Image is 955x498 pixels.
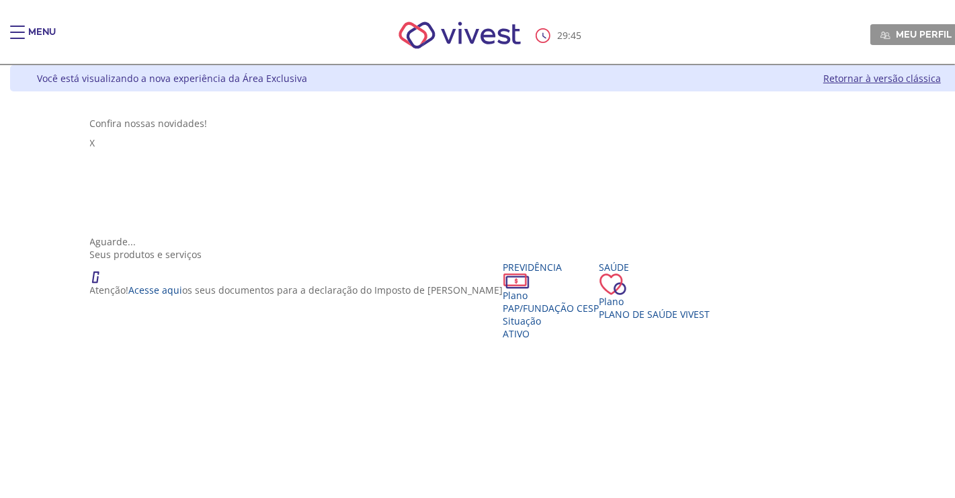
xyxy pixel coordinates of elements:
[536,28,584,43] div: :
[503,261,599,274] div: Previdência
[90,284,503,296] p: Atenção! os seus documentos para a declaração do Imposto de [PERSON_NAME]
[503,289,599,302] div: Plano
[599,295,710,308] div: Plano
[37,72,307,85] div: Você está visualizando a nova experiência da Área Exclusiva
[599,261,710,274] div: Saúde
[503,261,599,340] a: Previdência PlanoPAP/Fundação CESP SituaçãoAtivo
[880,30,890,40] img: Meu perfil
[599,274,626,295] img: ico_coracao.png
[897,28,952,40] span: Meu perfil
[28,26,56,52] div: Menu
[90,235,888,248] div: Aguarde...
[129,284,183,296] a: Acesse aqui
[503,327,530,340] span: Ativo
[90,261,113,284] img: ico_atencao.png
[503,315,599,327] div: Situação
[571,29,581,42] span: 45
[599,308,710,321] span: Plano de Saúde VIVEST
[823,72,941,85] a: Retornar à versão clássica
[90,117,888,130] div: Confira nossas novidades!
[384,7,536,64] img: Vivest
[90,136,95,149] span: X
[503,274,530,289] img: ico_dinheiro.png
[90,248,888,261] div: Seus produtos e serviços
[599,261,710,321] a: Saúde PlanoPlano de Saúde VIVEST
[503,302,599,315] span: PAP/Fundação CESP
[557,29,568,42] span: 29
